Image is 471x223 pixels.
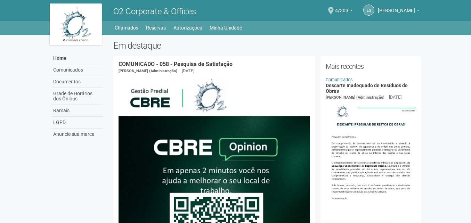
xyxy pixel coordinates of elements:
[335,1,348,13] span: 4/303
[326,61,416,72] h2: Mais recentes
[326,77,353,82] a: Comunicados
[182,68,194,74] div: [DATE]
[50,3,102,45] img: logo.jpg
[51,76,103,88] a: Documentos
[115,23,138,33] a: Chamados
[51,129,103,140] a: Anuncie sua marca
[378,1,415,13] span: Leonardo Silva Leao
[113,7,196,16] span: O2 Corporate & Offices
[119,61,233,67] a: COMUNICADO - 058 - Pesquisa de Satisfação
[389,94,401,100] div: [DATE]
[51,52,103,64] a: Home
[146,23,166,33] a: Reservas
[51,88,103,105] a: Grade de Horários dos Ônibus
[210,23,242,33] a: Minha Unidade
[335,9,353,14] a: 4/303
[326,83,408,93] a: Descarte Inadequado de Resíduos de Obras
[51,105,103,117] a: Ramais
[326,95,384,100] span: [PERSON_NAME] (Administração)
[51,64,103,76] a: Comunicados
[173,23,202,33] a: Autorizações
[119,69,177,73] span: [PERSON_NAME] (Administração)
[51,117,103,129] a: LGPD
[378,9,420,14] a: [PERSON_NAME]
[113,40,422,51] h2: Em destaque
[363,5,374,16] a: LS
